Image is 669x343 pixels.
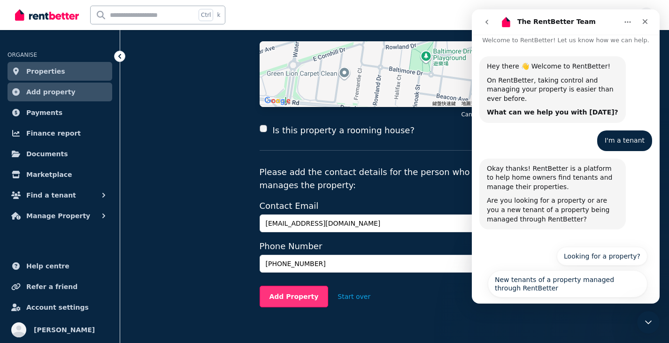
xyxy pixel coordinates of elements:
span: Refer a friend [26,281,77,292]
a: Properties [8,62,112,81]
label: Contact Email [260,199,530,213]
button: Find a tenant [8,186,112,205]
span: Account settings [26,302,89,313]
button: Can't find your address? [461,111,530,118]
span: Help centre [26,260,69,272]
span: Add property [26,86,76,98]
span: Documents [26,148,68,160]
img: RentBetter [15,8,79,22]
a: Payments [8,103,112,122]
a: Refer a friend [8,277,112,296]
label: Is this property a rooming house? [273,124,415,137]
a: Account settings [8,298,112,317]
span: [PHONE_NUMBER] [266,259,511,268]
iframe: Intercom live chat [472,9,660,304]
span: [PERSON_NAME] [34,324,95,335]
span: 地圖資料 ©2025 Google [461,101,512,106]
a: Add property [8,83,112,101]
a: Marketplace [8,165,112,184]
button: Add Property [260,286,329,307]
button: [PHONE_NUMBER] [260,255,530,273]
span: Finance report [26,128,81,139]
span: Manage Property [26,210,90,221]
img: Google [262,95,293,107]
button: Start over [328,286,380,307]
span: Find a tenant [26,190,76,201]
label: Phone Number [260,240,530,253]
a: Finance report [8,124,112,143]
a: Documents [8,145,112,163]
span: [EMAIL_ADDRESS][DOMAIN_NAME] [266,219,511,228]
span: ORGANISE [8,52,37,58]
button: [EMAIL_ADDRESS][DOMAIN_NAME] [260,214,530,232]
a: Help centre [8,257,112,275]
iframe: Intercom live chat [637,311,660,334]
button: 鍵盤快速鍵 [432,100,456,107]
a: 在 Google 地圖上開啟這個區域 (開啟新視窗) [262,95,293,107]
span: Ctrl [199,9,213,21]
span: Marketplace [26,169,72,180]
span: Properties [26,66,65,77]
button: Manage Property [8,206,112,225]
span: Payments [26,107,62,118]
p: Please add the contact details for the person who primarily manages the property: [260,166,530,192]
span: k [217,11,220,19]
